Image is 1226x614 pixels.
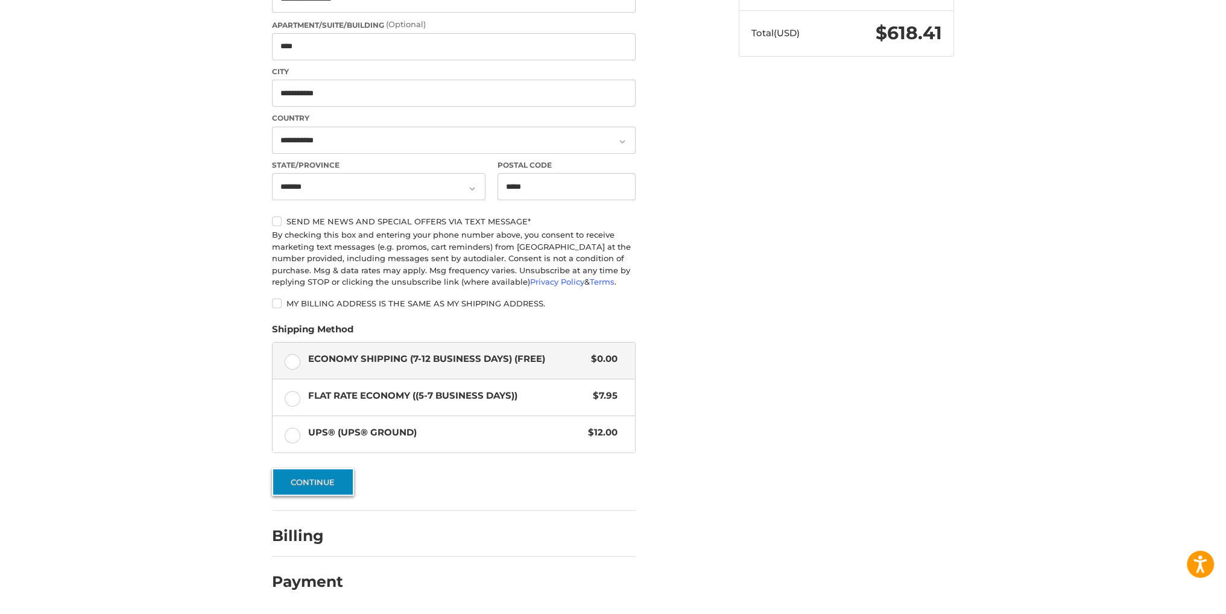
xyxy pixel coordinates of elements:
[751,27,800,39] span: Total (USD)
[590,277,615,286] a: Terms
[876,22,942,44] span: $618.41
[308,426,583,440] span: UPS® (UPS® Ground)
[272,19,636,31] label: Apartment/Suite/Building
[582,426,618,440] span: $12.00
[272,299,636,308] label: My billing address is the same as my shipping address.
[272,323,353,342] legend: Shipping Method
[308,352,586,366] span: Economy Shipping (7-12 Business Days) (Free)
[585,352,618,366] span: $0.00
[530,277,584,286] a: Privacy Policy
[272,572,343,591] h2: Payment
[272,527,343,545] h2: Billing
[272,217,636,226] label: Send me news and special offers via text message*
[308,389,587,403] span: Flat Rate Economy ((5-7 Business Days))
[587,389,618,403] span: $7.95
[272,468,354,496] button: Continue
[272,113,636,124] label: Country
[498,160,636,171] label: Postal Code
[386,19,426,29] small: (Optional)
[272,160,485,171] label: State/Province
[272,66,636,77] label: City
[272,229,636,288] div: By checking this box and entering your phone number above, you consent to receive marketing text ...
